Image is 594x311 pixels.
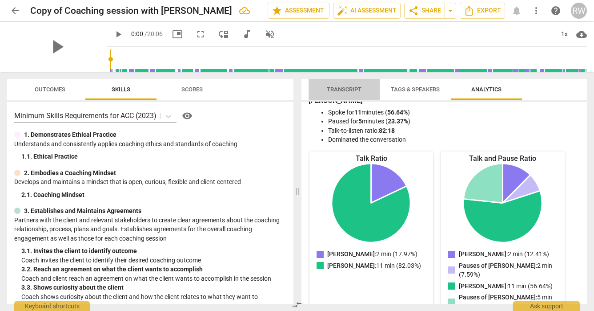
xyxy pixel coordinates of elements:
[218,29,229,40] span: move_down
[239,5,250,16] div: All changes saved
[21,292,286,311] p: Coach shows curiosity about the client and how the client relates to what they want to accomplish
[272,5,282,16] span: star
[180,109,194,123] button: Help
[241,29,252,40] span: audiotrack
[387,109,408,116] b: 56.64%
[10,5,20,16] span: arrow_back
[441,153,564,164] div: Talk and Pause Ratio
[24,168,116,178] p: 2. Embodies a Coaching Mindset
[328,108,578,117] li: Spoke for minutes ( )
[337,5,348,16] span: auto_fix_high
[337,5,397,16] span: AI Assessment
[358,118,362,125] b: 5
[24,130,116,139] p: 1. Demonstrates Ethical Practice
[182,110,193,121] span: visibility
[576,29,587,40] span: cloud_download
[328,135,578,144] li: Dominated the conversation
[445,3,456,19] button: Sharing summary
[404,3,445,19] button: Share
[388,118,408,125] b: 23.37%
[195,29,206,40] span: fullscreen
[408,5,419,16] span: share
[144,30,163,37] span: / 20:06
[309,153,433,164] div: Talk Ratio
[513,301,580,311] div: Ask support
[327,86,361,93] span: Transcript
[571,3,587,19] button: RW
[172,29,183,40] span: picture_in_picture
[21,190,286,200] div: 2. 1. Coaching Mindset
[24,206,141,216] p: 3. Establishes and Maintains Agreements
[445,5,456,16] span: arrow_drop_down
[328,117,578,126] li: Paused for minutes ( )
[21,274,286,283] p: Coach and client reach an agreement on what the client wants to accomplish in the session
[327,250,375,258] span: [PERSON_NAME]
[193,26,209,42] button: Fullscreen
[548,3,564,19] a: Help
[460,3,505,19] button: Export
[21,283,286,292] div: 3. 3. Shows curiosity about the client
[45,35,68,58] span: play_arrow
[408,5,441,16] span: Share
[550,5,561,16] span: help
[327,261,421,270] p: : 11 min (82.03%)
[459,293,557,311] p: : 5 min (23.37%)
[177,109,194,123] a: Help
[354,109,361,116] b: 11
[471,86,502,93] span: Analytics
[459,282,553,291] p: : 11 min (56.64%)
[272,5,325,16] span: Assessment
[459,250,549,259] p: : 2 min (12.41%)
[112,86,130,93] span: Skills
[21,256,286,265] p: Coach invites the client to identify their desired coaching outcome
[265,29,275,40] span: volume_off
[35,86,65,93] span: Outcomes
[459,282,506,290] span: [PERSON_NAME]
[181,86,203,93] span: Scores
[216,26,232,42] button: View player as separate pane
[556,27,573,41] div: 1x
[30,5,232,16] h2: Copy of Coaching session with [PERSON_NAME]
[531,5,542,16] span: more_vert
[14,216,286,243] p: Partners with the client and relevant stakeholders to create clear agreements about the coaching ...
[379,127,395,134] b: 82:18
[327,250,417,259] p: : 2 min (17.97%)
[464,5,501,16] span: Export
[110,26,126,42] button: Play
[459,250,506,258] span: [PERSON_NAME]
[262,26,278,42] button: Volume
[14,139,286,149] p: Understands and consistently applies coaching ethics and standards of coaching
[459,294,536,301] span: Pauses of [PERSON_NAME]
[21,246,286,256] div: 3. 1. Invites the client to identify outcome
[327,262,375,269] span: [PERSON_NAME]
[333,3,401,19] button: AI Assessment
[14,301,90,311] div: Keyboard shortcuts
[391,86,440,93] span: Tags & Speakers
[459,261,554,279] p: : 2 min (7.59%)
[309,96,362,105] b: [PERSON_NAME]
[21,152,286,161] div: 1. 1. Ethical Practice
[169,26,185,42] button: Picture in picture
[328,126,578,135] li: Talk-to-listen ratio:
[14,177,286,187] p: Develops and maintains a mindset that is open, curious, flexible and client-centered
[239,26,255,42] button: Switch to audio player
[292,299,302,310] span: compare_arrows
[14,110,157,121] p: Minimum Skills Requirements for ACC (2023)
[21,265,286,274] div: 3. 2. Reach an agreement on what the client wants to accomplish
[268,3,329,19] button: Assessment
[459,262,536,269] span: Pauses of [PERSON_NAME]
[113,29,124,40] span: play_arrow
[131,30,143,37] span: 0:00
